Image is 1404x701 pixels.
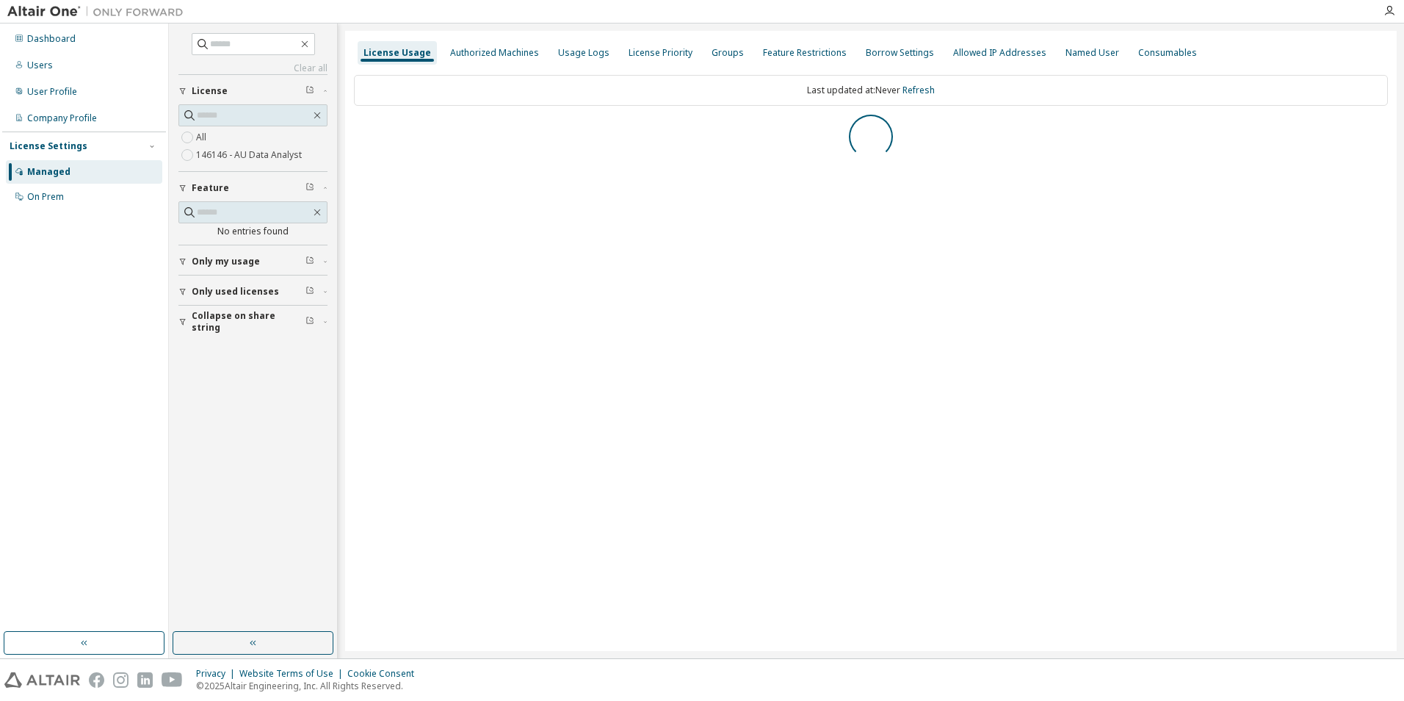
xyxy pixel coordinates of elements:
[192,256,260,267] span: Only my usage
[239,668,347,680] div: Website Terms of Use
[4,672,80,688] img: altair_logo.svg
[305,85,314,97] span: Clear filter
[192,286,279,298] span: Only used licenses
[305,316,314,328] span: Clear filter
[178,75,328,107] button: License
[902,84,935,96] a: Refresh
[192,310,305,334] span: Collapse on share string
[27,60,53,71] div: Users
[196,680,423,692] p: © 2025 Altair Engineering, Inc. All Rights Reserved.
[178,276,328,308] button: Only used licenses
[27,112,97,124] div: Company Profile
[363,47,431,59] div: License Usage
[27,166,70,178] div: Managed
[178,306,328,338] button: Collapse on share string
[558,47,609,59] div: Usage Logs
[1065,47,1119,59] div: Named User
[305,182,314,194] span: Clear filter
[347,668,423,680] div: Cookie Consent
[354,75,1388,106] div: Last updated at: Never
[953,47,1046,59] div: Allowed IP Addresses
[162,672,183,688] img: youtube.svg
[178,62,328,74] a: Clear all
[196,668,239,680] div: Privacy
[192,85,228,97] span: License
[178,226,328,237] div: No entries found
[763,47,847,59] div: Feature Restrictions
[196,146,305,164] label: 146146 - AU Data Analyst
[196,129,209,146] label: All
[27,86,77,98] div: User Profile
[137,672,153,688] img: linkedin.svg
[450,47,539,59] div: Authorized Machines
[113,672,129,688] img: instagram.svg
[27,33,76,45] div: Dashboard
[27,191,64,203] div: On Prem
[89,672,104,688] img: facebook.svg
[178,245,328,278] button: Only my usage
[1138,47,1197,59] div: Consumables
[305,256,314,267] span: Clear filter
[192,182,229,194] span: Feature
[178,172,328,204] button: Feature
[629,47,692,59] div: License Priority
[10,140,87,152] div: License Settings
[305,286,314,298] span: Clear filter
[7,4,191,19] img: Altair One
[712,47,744,59] div: Groups
[866,47,934,59] div: Borrow Settings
